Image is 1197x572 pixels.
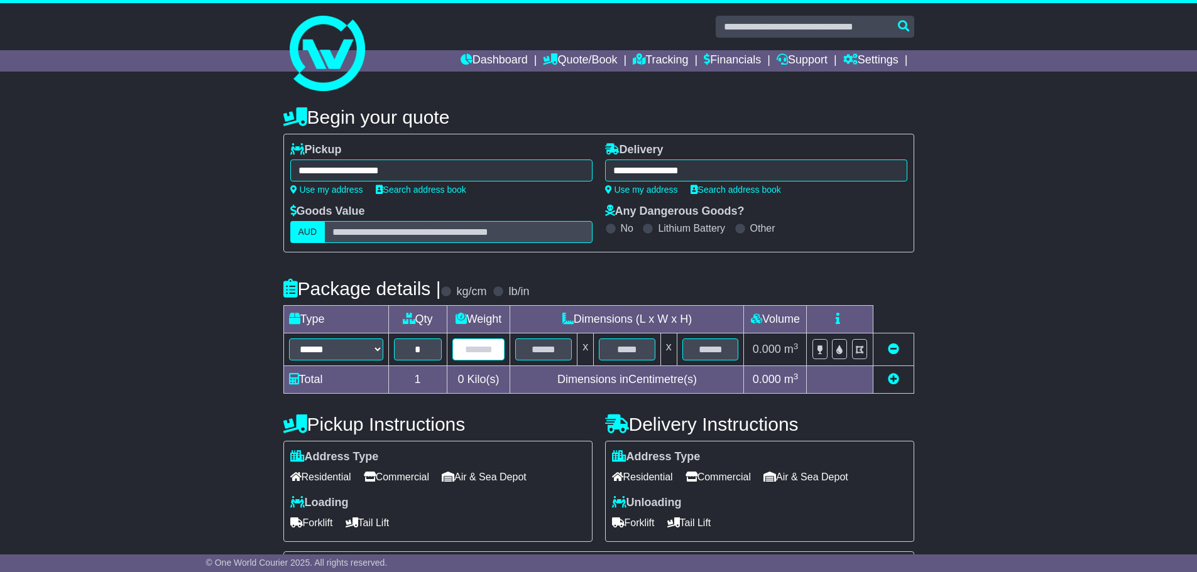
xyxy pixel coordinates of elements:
td: Dimensions in Centimetre(s) [510,366,744,394]
label: Any Dangerous Goods? [605,205,745,219]
span: Air & Sea Depot [763,467,848,487]
h4: Begin your quote [283,107,914,127]
span: 0.000 [753,343,781,355]
span: Forklift [612,513,655,532]
span: © One World Courier 2025. All rights reserved. [206,558,388,568]
a: Add new item [888,373,899,386]
label: Other [750,222,775,234]
label: Lithium Battery [658,222,725,234]
span: Tail Lift [346,513,390,532]
h4: Package details | [283,278,441,299]
label: Goods Value [290,205,365,219]
a: Support [777,50,828,72]
label: AUD [290,221,325,243]
td: Kilo(s) [447,366,510,394]
a: Search address book [376,185,466,195]
td: Qty [388,306,447,333]
span: Forklift [290,513,333,532]
td: Total [283,366,388,394]
a: Use my address [605,185,678,195]
td: Weight [447,306,510,333]
a: Financials [704,50,761,72]
td: 1 [388,366,447,394]
a: Quote/Book [543,50,617,72]
a: Search address book [691,185,781,195]
label: Address Type [290,450,379,464]
sup: 3 [794,372,799,381]
label: Unloading [612,496,682,510]
span: 0.000 [753,373,781,386]
td: x [660,333,677,366]
td: Volume [744,306,807,333]
span: Residential [290,467,351,487]
sup: 3 [794,342,799,351]
a: Remove this item [888,343,899,355]
h4: Pickup Instructions [283,414,593,434]
span: Commercial [686,467,751,487]
a: Settings [843,50,899,72]
label: No [621,222,633,234]
a: Dashboard [461,50,528,72]
label: Loading [290,496,349,510]
a: Use my address [290,185,363,195]
label: Address Type [612,450,701,464]
td: Type [283,306,388,333]
span: Residential [612,467,673,487]
span: Air & Sea Depot [442,467,527,487]
td: x [577,333,594,366]
label: Pickup [290,143,342,157]
span: Commercial [364,467,429,487]
span: Tail Lift [667,513,711,532]
a: Tracking [633,50,688,72]
span: 0 [457,373,464,386]
span: m [784,373,799,386]
h4: Delivery Instructions [605,414,914,434]
label: lb/in [508,285,529,299]
span: m [784,343,799,355]
td: Dimensions (L x W x H) [510,306,744,333]
label: Delivery [605,143,664,157]
label: kg/cm [456,285,486,299]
